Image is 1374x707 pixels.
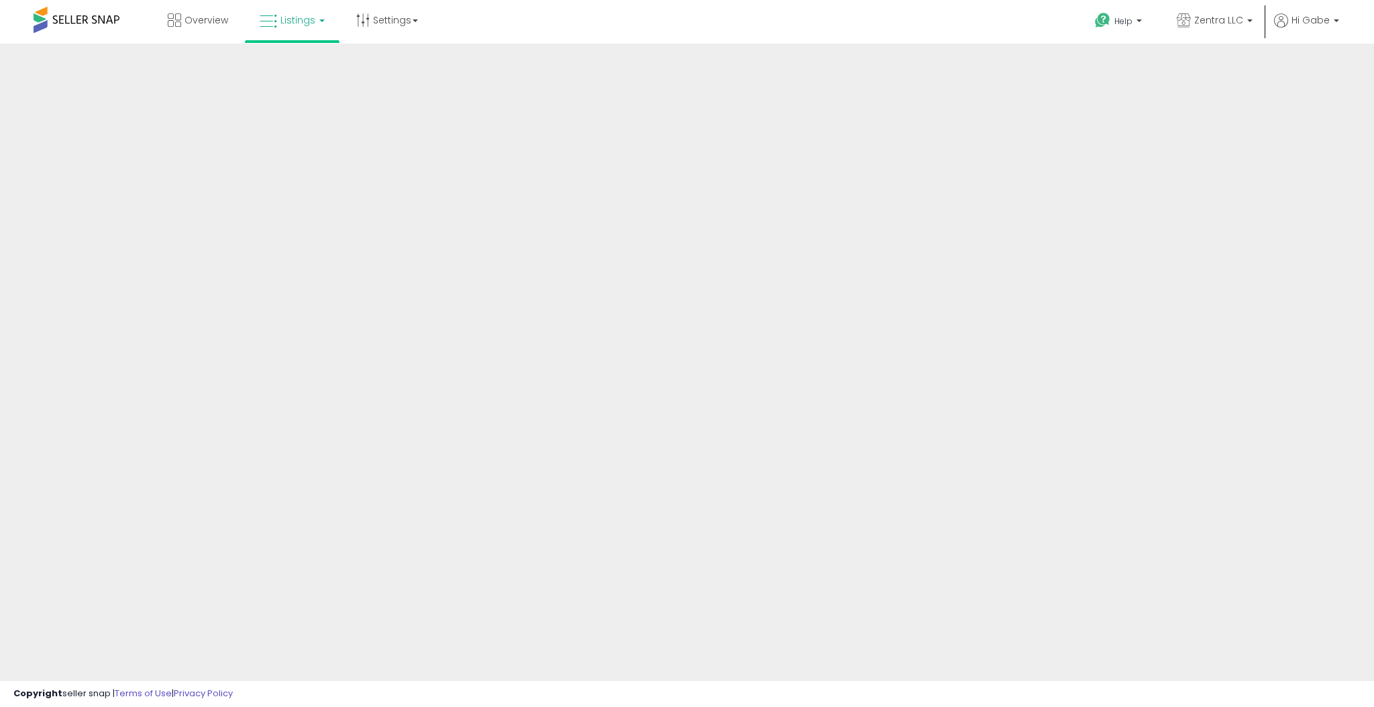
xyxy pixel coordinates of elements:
[1291,13,1330,27] span: Hi Gabe
[184,13,228,27] span: Overview
[1084,2,1155,44] a: Help
[1274,13,1339,44] a: Hi Gabe
[1114,15,1132,27] span: Help
[1094,12,1111,29] i: Get Help
[1194,13,1243,27] span: Zentra LLC
[280,13,315,27] span: Listings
